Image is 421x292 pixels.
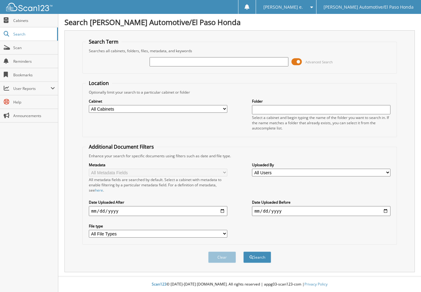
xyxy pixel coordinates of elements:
[13,72,55,78] span: Bookmarks
[13,45,55,50] span: Scan
[86,153,394,159] div: Enhance your search for specific documents using filters such as date and file type.
[89,206,227,216] input: start
[13,59,55,64] span: Reminders
[324,5,414,9] span: [PERSON_NAME] Automotive/El Paso Honda
[95,188,103,193] a: here
[263,5,303,9] span: [PERSON_NAME] e.
[243,252,271,263] button: Search
[252,99,390,104] label: Folder
[86,143,157,150] legend: Additional Document Filters
[89,223,227,229] label: File type
[304,281,328,287] a: Privacy Policy
[152,281,167,287] span: Scan123
[89,162,227,167] label: Metadata
[13,86,51,91] span: User Reports
[86,80,112,87] legend: Location
[6,3,52,11] img: scan123-logo-white.svg
[89,177,227,193] div: All metadata fields are searched by default. Select a cabinet with metadata to enable filtering b...
[252,162,390,167] label: Uploaded By
[13,113,55,118] span: Announcements
[13,32,54,37] span: Search
[58,277,421,292] div: © [DATE]-[DATE] [DOMAIN_NAME]. All rights reserved | appg03-scan123-com |
[86,38,122,45] legend: Search Term
[305,60,333,64] span: Advanced Search
[89,200,227,205] label: Date Uploaded After
[86,90,394,95] div: Optionally limit your search to a particular cabinet or folder
[13,99,55,105] span: Help
[13,18,55,23] span: Cabinets
[208,252,236,263] button: Clear
[86,48,394,53] div: Searches all cabinets, folders, files, metadata, and keywords
[252,200,390,205] label: Date Uploaded Before
[64,17,415,27] h1: Search [PERSON_NAME] Automotive/El Paso Honda
[89,99,227,104] label: Cabinet
[252,115,390,131] div: Select a cabinet and begin typing the name of the folder you want to search in. If the name match...
[252,206,390,216] input: end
